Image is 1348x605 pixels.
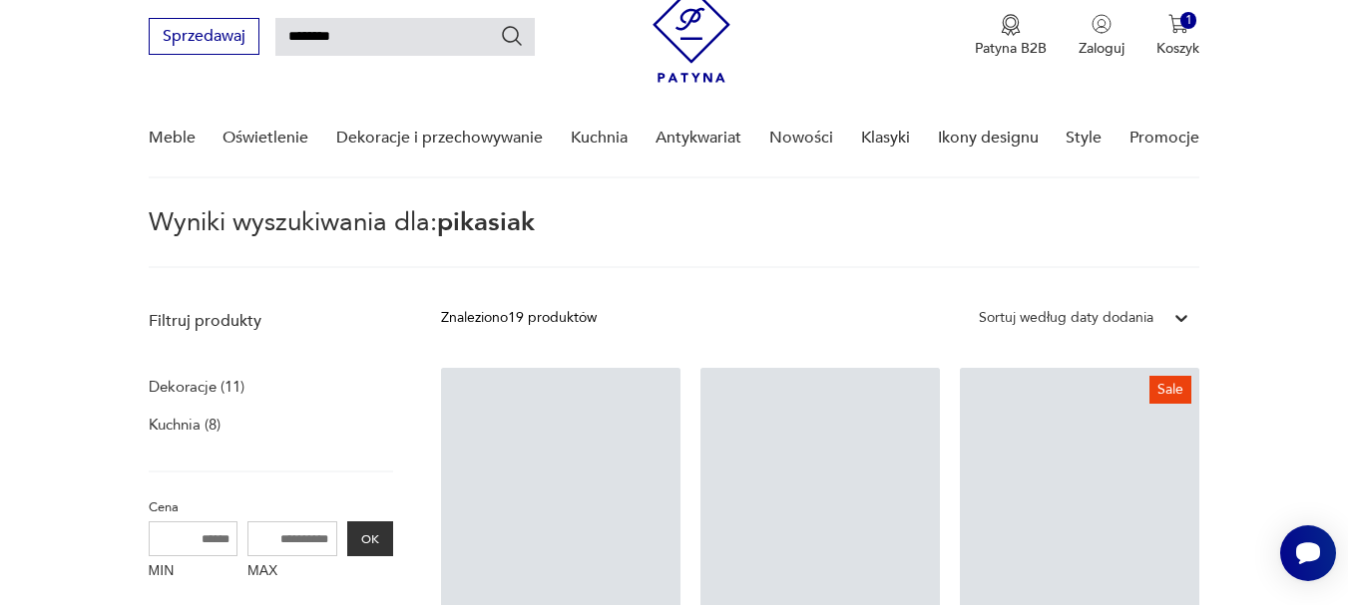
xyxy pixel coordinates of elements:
[149,556,238,588] label: MIN
[1079,14,1124,58] button: Zaloguj
[149,18,259,55] button: Sprzedawaj
[1092,14,1112,34] img: Ikonka użytkownika
[1156,39,1199,58] p: Koszyk
[500,24,524,48] button: Szukaj
[975,14,1047,58] button: Patyna B2B
[1280,525,1336,581] iframe: Smartsupp widget button
[149,100,196,176] a: Meble
[938,100,1039,176] a: Ikony designu
[149,31,259,45] a: Sprzedawaj
[441,307,597,329] div: Znaleziono 19 produktów
[223,100,308,176] a: Oświetlenie
[149,496,393,518] p: Cena
[149,210,1200,268] p: Wyniki wyszukiwania dla:
[975,39,1047,58] p: Patyna B2B
[247,556,337,588] label: MAX
[149,310,393,332] p: Filtruj produkty
[861,100,910,176] a: Klasyki
[571,100,628,176] a: Kuchnia
[347,521,393,556] button: OK
[437,204,535,240] span: pikasiak
[336,100,543,176] a: Dekoracje i przechowywanie
[979,307,1153,329] div: Sortuj według daty dodania
[1001,14,1021,36] img: Ikona medalu
[656,100,741,176] a: Antykwariat
[1066,100,1102,176] a: Style
[149,411,221,439] a: Kuchnia (8)
[1129,100,1199,176] a: Promocje
[769,100,833,176] a: Nowości
[975,14,1047,58] a: Ikona medaluPatyna B2B
[149,373,244,401] a: Dekoracje (11)
[1079,39,1124,58] p: Zaloguj
[1156,14,1199,58] button: 1Koszyk
[1168,14,1188,34] img: Ikona koszyka
[1180,12,1197,29] div: 1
